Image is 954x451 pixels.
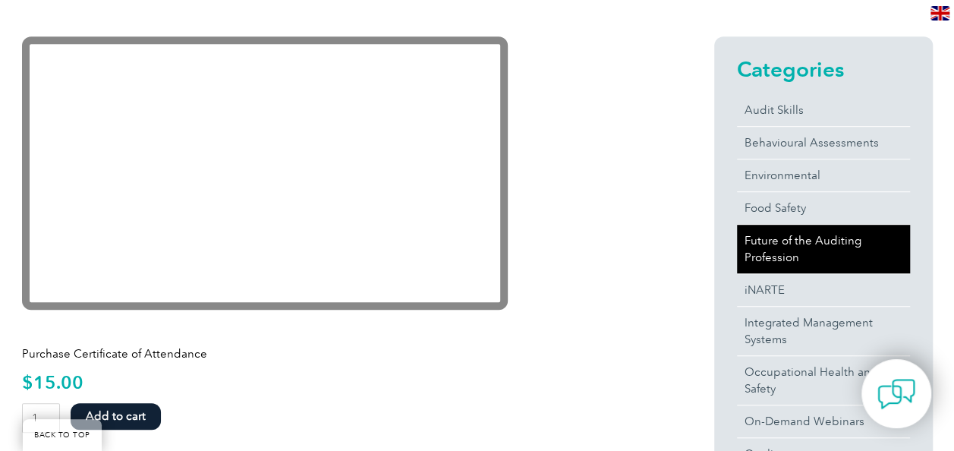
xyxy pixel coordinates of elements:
button: Add to cart [71,403,161,430]
a: Environmental [737,159,910,191]
a: Future of the Auditing Profession [737,225,910,273]
img: en [930,6,949,20]
span: $ [22,371,33,393]
p: Purchase Certificate of Attendance [22,345,660,362]
a: BACK TO TOP [23,419,102,451]
img: contact-chat.png [877,375,915,413]
a: iNARTE [737,274,910,306]
a: Behavioural Assessments [737,127,910,159]
a: Integrated Management Systems [737,307,910,355]
h2: Categories [737,57,910,81]
a: Occupational Health and Safety [737,356,910,405]
a: Food Safety [737,192,910,224]
a: Audit Skills [737,94,910,126]
iframe: YouTube video player [22,36,508,310]
a: On-Demand Webinars [737,405,910,437]
input: Product quantity [22,403,61,433]
bdi: 15.00 [22,371,83,393]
